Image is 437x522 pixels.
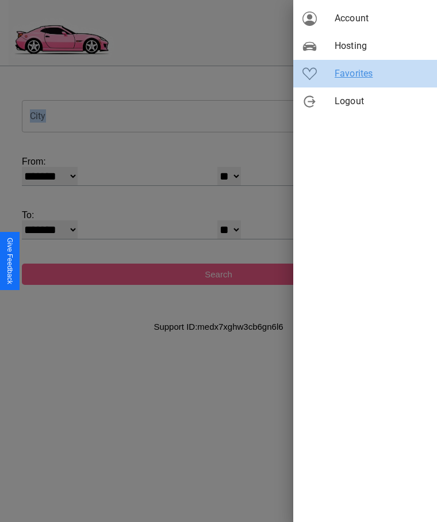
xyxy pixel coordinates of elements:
[335,94,428,108] span: Logout
[293,87,437,115] div: Logout
[293,5,437,32] div: Account
[293,60,437,87] div: Favorites
[335,67,428,81] span: Favorites
[293,32,437,60] div: Hosting
[335,12,428,25] span: Account
[335,39,428,53] span: Hosting
[6,238,14,284] div: Give Feedback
